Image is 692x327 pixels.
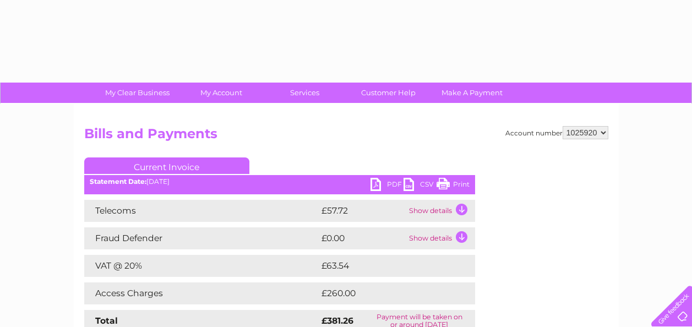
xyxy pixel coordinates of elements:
td: Access Charges [84,282,319,304]
b: Statement Date: [90,177,146,186]
h2: Bills and Payments [84,126,608,147]
a: Make A Payment [427,83,517,103]
a: My Account [176,83,266,103]
td: Show details [406,227,475,249]
div: Account number [505,126,608,139]
a: Services [259,83,350,103]
td: £0.00 [319,227,406,249]
a: My Clear Business [92,83,183,103]
td: £260.00 [319,282,456,304]
a: Print [437,178,470,194]
td: VAT @ 20% [84,255,319,277]
td: Show details [406,200,475,222]
strong: £381.26 [322,315,353,326]
td: Telecoms [84,200,319,222]
div: [DATE] [84,178,475,186]
a: PDF [370,178,404,194]
a: Customer Help [343,83,434,103]
a: Current Invoice [84,157,249,174]
a: CSV [404,178,437,194]
td: £63.54 [319,255,453,277]
td: £57.72 [319,200,406,222]
strong: Total [95,315,118,326]
td: Fraud Defender [84,227,319,249]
